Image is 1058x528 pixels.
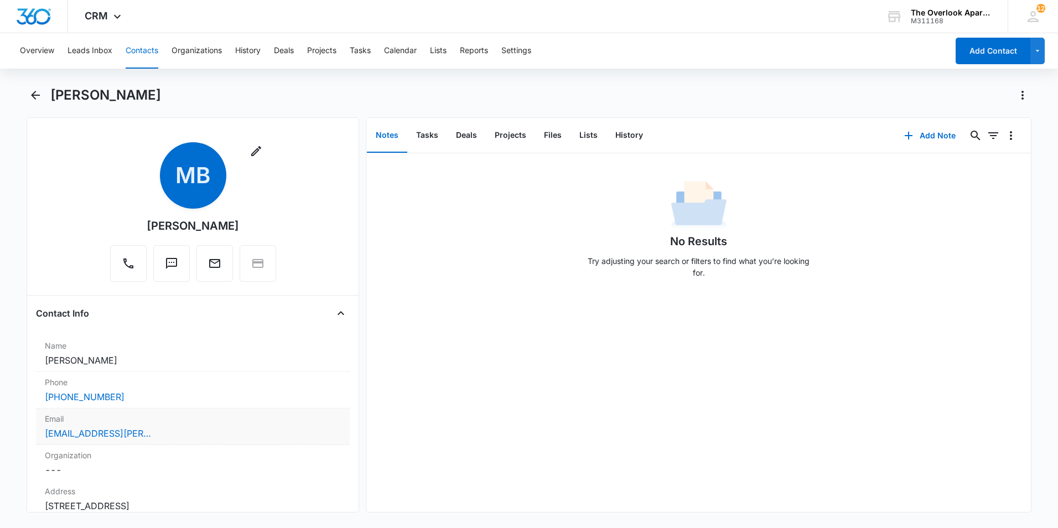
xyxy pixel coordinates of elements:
button: Search... [967,127,984,144]
a: [EMAIL_ADDRESS][PERSON_NAME][DOMAIN_NAME] [45,427,155,440]
button: Deals [274,33,294,69]
button: Lists [430,33,447,69]
button: Deals [447,118,486,153]
button: Text [153,245,190,282]
label: Organization [45,449,341,461]
button: History [606,118,652,153]
button: Email [196,245,233,282]
span: 12 [1036,4,1045,13]
button: Tasks [407,118,447,153]
button: Leads Inbox [68,33,112,69]
button: Overflow Menu [1002,127,1020,144]
button: Settings [501,33,531,69]
div: account name [911,8,992,17]
dd: --- [45,463,341,477]
button: Overview [20,33,54,69]
span: CRM [85,10,108,22]
div: notifications count [1036,4,1045,13]
button: Projects [486,118,535,153]
button: Notes [367,118,407,153]
button: Filters [984,127,1002,144]
div: Phone[PHONE_NUMBER] [36,372,350,408]
button: Projects [307,33,336,69]
h1: No Results [670,233,727,250]
div: [PERSON_NAME] [147,218,239,234]
a: [PHONE_NUMBER] [45,390,125,403]
button: Add Contact [956,38,1030,64]
button: Add Note [893,122,967,149]
div: Email[EMAIL_ADDRESS][PERSON_NAME][DOMAIN_NAME] [36,408,350,445]
button: History [235,33,261,69]
div: Organization--- [36,445,350,481]
button: Tasks [350,33,371,69]
button: Organizations [172,33,222,69]
button: Files [535,118,571,153]
a: Call [110,262,147,272]
button: Reports [460,33,488,69]
button: Contacts [126,33,158,69]
button: Call [110,245,147,282]
h4: Contact Info [36,307,89,320]
dd: [PERSON_NAME] [45,354,341,367]
a: Email [196,262,233,272]
span: MB [160,142,226,209]
dd: [STREET_ADDRESS] [45,499,341,513]
button: Close [332,304,350,322]
label: Address [45,485,341,497]
label: Email [45,413,341,425]
h1: [PERSON_NAME] [50,87,161,103]
button: Actions [1014,86,1031,104]
button: Lists [571,118,606,153]
div: account id [911,17,992,25]
a: Text [153,262,190,272]
div: Name[PERSON_NAME] [36,335,350,372]
button: Back [27,86,44,104]
label: Phone [45,376,341,388]
label: Name [45,340,341,351]
div: Address[STREET_ADDRESS] [36,481,350,517]
img: No Data [671,178,727,233]
button: Calendar [384,33,417,69]
p: Try adjusting your search or filters to find what you’re looking for. [583,255,815,278]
